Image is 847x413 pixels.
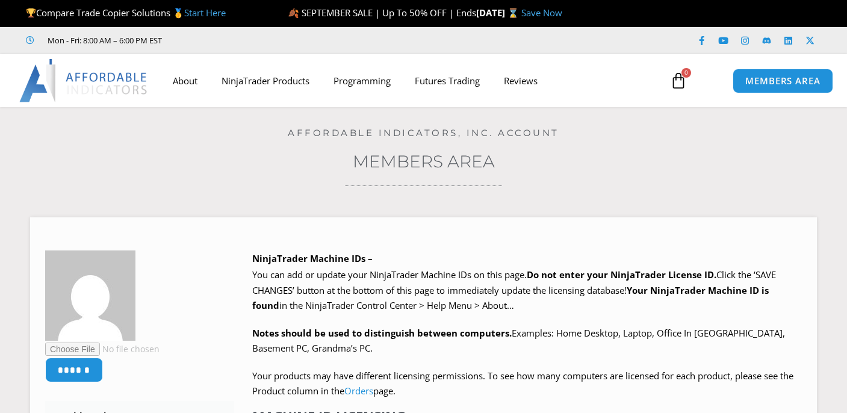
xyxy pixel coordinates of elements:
span: Mon - Fri: 8:00 AM – 6:00 PM EST [45,33,162,48]
a: Affordable Indicators, Inc. Account [288,127,559,138]
a: 0 [652,63,705,98]
strong: Notes should be used to distinguish between computers. [252,327,512,339]
img: LogoAI | Affordable Indicators – NinjaTrader [19,59,149,102]
a: About [161,67,209,95]
strong: [DATE] ⌛ [476,7,521,19]
a: NinjaTrader Products [209,67,321,95]
b: Do not enter your NinjaTrader License ID. [527,269,716,281]
b: NinjaTrader Machine IDs – [252,252,373,264]
span: MEMBERS AREA [745,76,821,85]
span: 0 [681,68,691,78]
img: 3cd12f5d3e3dedecf14a42b1e3f582e95214e321670baea3fae5f55e450723fa [45,250,135,341]
a: Start Here [184,7,226,19]
a: Programming [321,67,403,95]
a: Members Area [353,151,495,172]
a: Futures Trading [403,67,492,95]
span: 🍂 SEPTEMBER SALE | Up To 50% OFF | Ends [288,7,476,19]
span: You can add or update your NinjaTrader Machine IDs on this page. [252,269,527,281]
a: Save Now [521,7,562,19]
span: Your products may have different licensing permissions. To see how many computers are licensed fo... [252,370,793,397]
nav: Menu [161,67,660,95]
a: MEMBERS AREA [733,69,833,93]
iframe: Customer reviews powered by Trustpilot [179,34,359,46]
span: Examples: Home Desktop, Laptop, Office In [GEOGRAPHIC_DATA], Basement PC, Grandma’s PC. [252,327,785,355]
span: Click the ‘SAVE CHANGES’ button at the bottom of this page to immediately update the licensing da... [252,269,776,311]
img: 🏆 [26,8,36,17]
a: Orders [344,385,373,397]
a: Reviews [492,67,550,95]
span: Compare Trade Copier Solutions 🥇 [26,7,226,19]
